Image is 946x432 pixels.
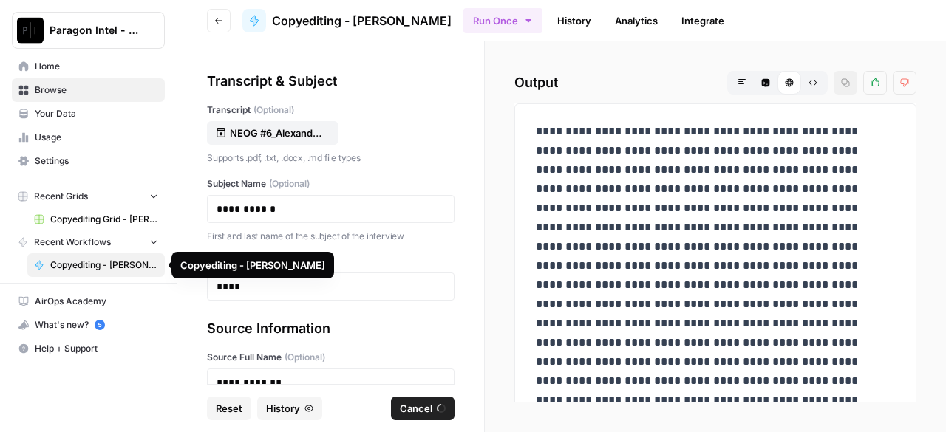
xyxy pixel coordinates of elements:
button: Reset [207,397,251,420]
div: Transcript & Subject [207,71,455,92]
a: Analytics [606,9,667,32]
span: AirOps Academy [35,295,158,308]
span: Recent Workflows [34,236,111,249]
span: (Optional) [285,351,325,364]
span: Your Data [35,107,158,120]
span: Copyediting - [PERSON_NAME] [272,12,452,30]
label: Subject Name [207,177,455,191]
span: Reset [216,401,242,416]
label: Source Full Name [207,351,455,364]
a: Settings [12,149,165,173]
button: What's new? 5 [12,313,165,337]
span: Recent Grids [34,190,88,203]
a: Integrate [673,9,733,32]
span: Settings [35,154,158,168]
a: Home [12,55,165,78]
button: Recent Workflows [12,231,165,253]
button: Cancel [391,397,455,420]
button: Recent Grids [12,185,165,208]
span: (Optional) [237,255,278,268]
span: Help + Support [35,342,158,355]
p: First and last name of the subject of the interview [207,229,455,244]
span: Browse [35,83,158,97]
button: History [257,397,322,420]
a: Copyediting - [PERSON_NAME] [242,9,452,32]
text: 5 [98,321,101,329]
div: What's new? [13,314,164,336]
span: (Optional) [269,177,310,191]
span: Cancel [400,401,432,416]
label: Ticker [207,255,455,268]
span: (Optional) [253,103,294,117]
a: AirOps Academy [12,289,165,313]
a: Usage [12,126,165,149]
h2: Output [514,71,916,95]
span: Home [35,60,158,73]
a: 5 [95,320,105,330]
div: Source Information [207,318,455,339]
a: History [548,9,600,32]
a: Browse [12,78,165,102]
label: Transcript [207,103,455,117]
span: Copyediting Grid - [PERSON_NAME] [50,213,158,226]
span: Paragon Intel - Copyediting [50,23,139,38]
button: Workspace: Paragon Intel - Copyediting [12,12,165,49]
p: Supports .pdf, .txt, .docx, .md file types [207,151,455,165]
span: Usage [35,131,158,144]
a: Copyediting Grid - [PERSON_NAME] [27,208,165,231]
p: NEOG #6_Alexandria_Raw Transcript.docx [230,126,324,140]
a: Your Data [12,102,165,126]
span: Copyediting - [PERSON_NAME] [50,258,158,272]
button: Run Once [463,8,542,33]
span: History [266,401,300,416]
button: Help + Support [12,337,165,360]
button: NEOG #6_Alexandria_Raw Transcript.docx [207,121,338,145]
a: Copyediting - [PERSON_NAME] [27,253,165,277]
img: Paragon Intel - Copyediting Logo [17,17,44,44]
